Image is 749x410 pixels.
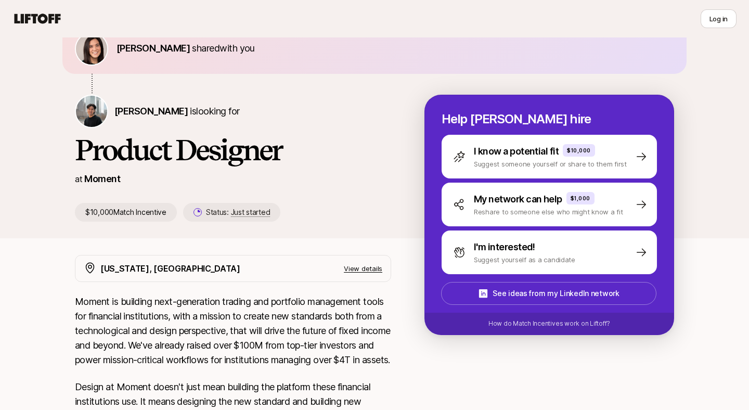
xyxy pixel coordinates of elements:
[114,104,239,119] p: is looking for
[75,203,177,222] p: $10,000 Match Incentive
[206,206,270,219] p: Status:
[488,319,610,328] p: How do Match Incentives work on Liftoff?
[474,207,623,217] p: Reshare to someone else who might know a fit
[474,192,562,207] p: My network can help
[117,41,259,56] p: shared
[75,172,82,186] p: at
[84,173,120,184] a: Moment
[474,240,535,254] p: I'm interested!
[493,287,619,300] p: See ideas from my LinkedIn network
[344,263,382,274] p: View details
[75,134,391,165] h1: Product Designer
[117,43,190,54] span: [PERSON_NAME]
[231,208,270,217] span: Just started
[100,262,240,275] p: [US_STATE], [GEOGRAPHIC_DATA]
[76,96,107,127] img: Billy Tseng
[75,294,391,367] p: Moment is building next-generation trading and portfolio management tools for financial instituti...
[114,106,188,117] span: [PERSON_NAME]
[442,112,657,126] p: Help [PERSON_NAME] hire
[571,194,590,202] p: $1,000
[474,254,575,265] p: Suggest yourself as a candidate
[474,159,627,169] p: Suggest someone yourself or share to them first
[474,144,559,159] p: I know a potential fit
[441,282,656,305] button: See ideas from my LinkedIn network
[701,9,737,28] button: Log in
[219,43,255,54] span: with you
[76,33,107,65] img: 71d7b91d_d7cb_43b4_a7ea_a9b2f2cc6e03.jpg
[567,146,591,155] p: $10,000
